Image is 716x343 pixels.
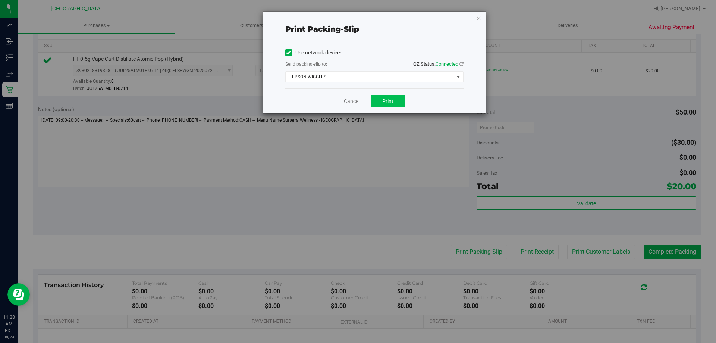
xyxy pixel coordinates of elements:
[285,25,359,34] span: Print packing-slip
[413,61,464,67] span: QZ Status:
[453,72,463,82] span: select
[285,61,327,68] label: Send packing-slip to:
[285,49,342,57] label: Use network devices
[344,97,359,105] a: Cancel
[436,61,458,67] span: Connected
[7,283,30,306] iframe: Resource center
[371,95,405,107] button: Print
[286,72,454,82] span: EPSON-WIGGLES
[382,98,393,104] span: Print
